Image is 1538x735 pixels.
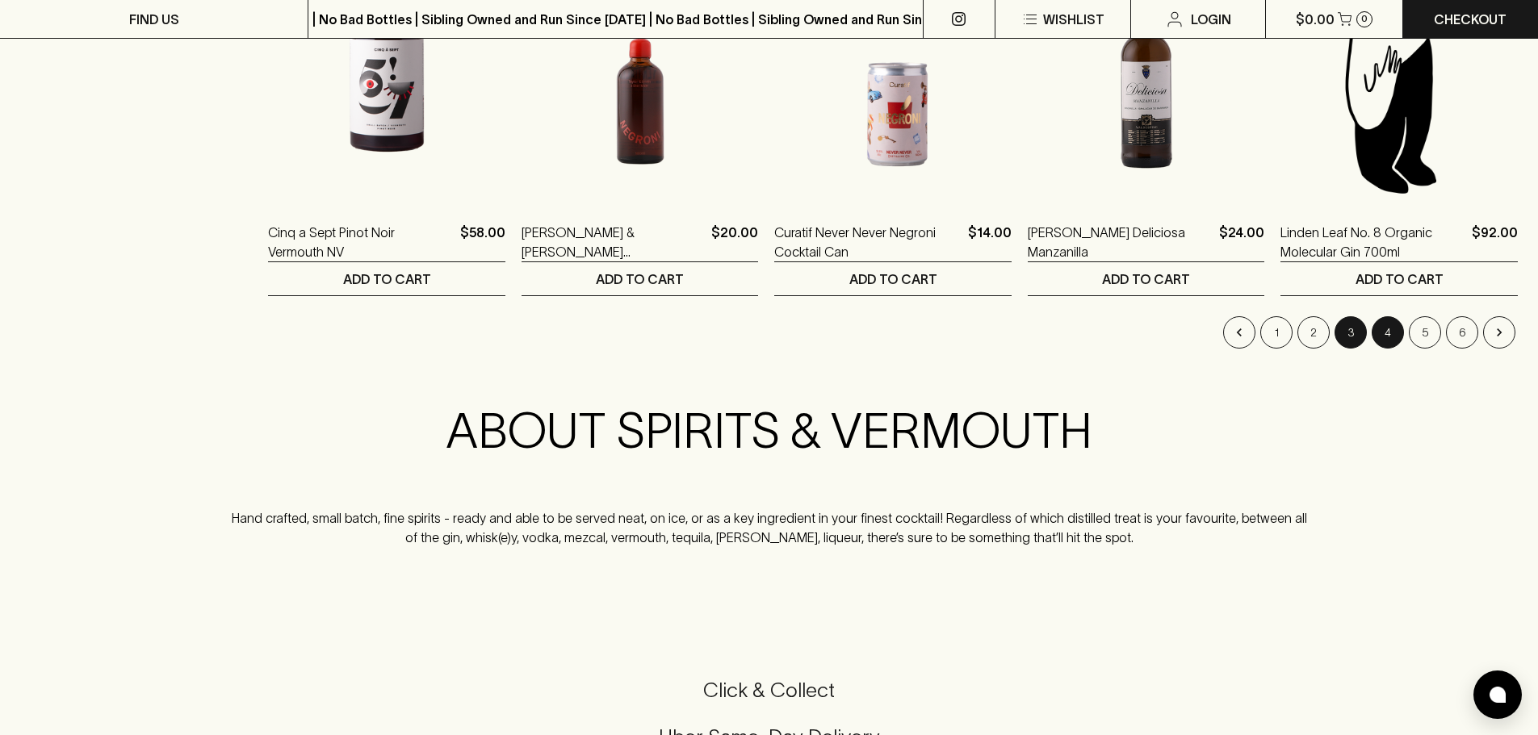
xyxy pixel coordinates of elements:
p: $92.00 [1472,223,1518,261]
p: $58.00 [460,223,505,261]
button: Go to previous page [1223,316,1255,349]
p: ADD TO CART [343,269,431,289]
p: Checkout [1434,10,1507,29]
p: ADD TO CART [1356,269,1444,289]
button: ADD TO CART [1028,262,1265,295]
button: ADD TO CART [522,262,759,295]
button: Go to page 6 [1446,316,1478,349]
a: Linden Leaf No. 8 Organic Molecular Gin 700ml [1280,223,1465,261]
p: ADD TO CART [596,269,684,289]
button: Go to next page [1483,316,1515,349]
p: $24.00 [1219,223,1264,261]
nav: pagination navigation [268,316,1518,349]
button: Go to page 2 [1297,316,1330,349]
button: ADD TO CART [1280,262,1518,295]
h2: ABOUT SPIRITS & VERMOUTH [231,402,1308,460]
p: Login [1191,10,1231,29]
button: Go to page 5 [1409,316,1441,349]
p: FIND US [129,10,179,29]
p: Wishlist [1043,10,1104,29]
a: [PERSON_NAME] & [PERSON_NAME] [PERSON_NAME] Cocktail [522,223,706,261]
a: Cinq a Sept Pinot Noir Vermouth NV [268,223,454,261]
h5: Click & Collect [19,677,1519,704]
p: $0.00 [1296,10,1335,29]
a: Curatif Never Never Negroni Cocktail Can [774,223,962,261]
p: $20.00 [711,223,758,261]
p: 0 [1361,15,1368,23]
p: ADD TO CART [849,269,937,289]
button: ADD TO CART [268,262,505,295]
button: ADD TO CART [774,262,1012,295]
p: Hand crafted, small batch, fine spirits - ready and able to be served neat, on ice, or as a key i... [231,508,1308,547]
img: bubble-icon [1490,687,1506,703]
button: Go to page 4 [1372,316,1404,349]
p: ADD TO CART [1102,269,1190,289]
button: page 3 [1335,316,1367,349]
p: $14.00 [968,223,1012,261]
button: Go to page 1 [1260,316,1293,349]
a: [PERSON_NAME] Deliciosa Manzanilla [1028,223,1213,261]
